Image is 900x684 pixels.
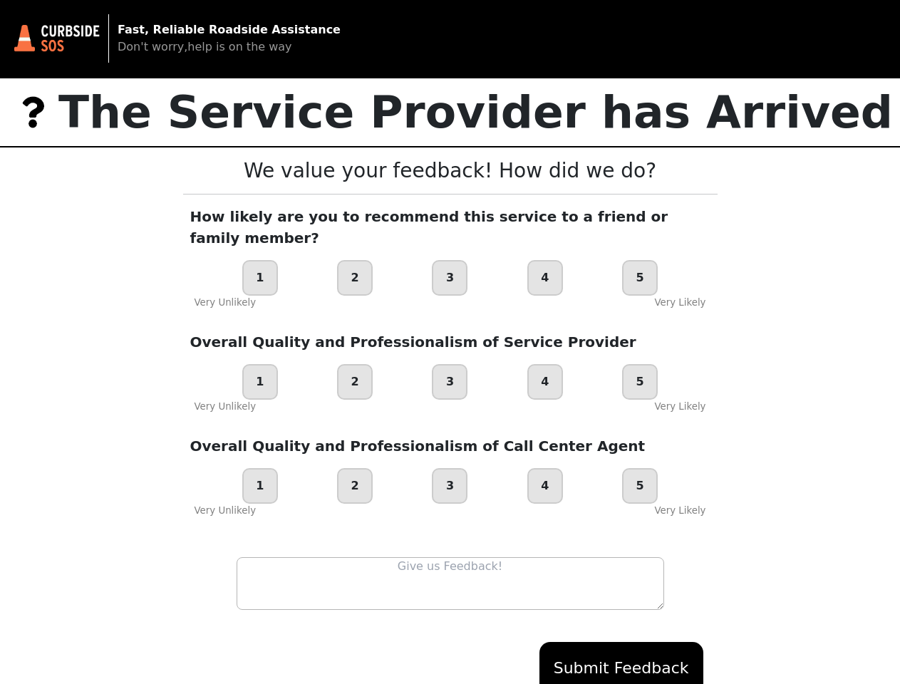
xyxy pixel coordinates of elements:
div: Very Unlikely [195,400,257,414]
div: 1 [242,468,278,504]
div: Very Unlikely [195,296,257,310]
div: 2 [337,364,373,400]
div: 2 [337,468,373,504]
div: 1 [242,364,278,400]
span: Don't worry,help is on the way [118,40,292,53]
p: Overall Quality and Professionalism of Call Center Agent [190,435,710,457]
div: 4 [527,468,563,504]
div: Very Likely [654,400,705,414]
p: The Service Provider has Arrived [58,78,893,146]
div: Very Unlikely [195,504,257,518]
div: 4 [527,364,563,400]
div: Very Likely [654,296,705,310]
img: trx now logo [7,86,58,138]
h3: We value your feedback! How did we do? [210,159,690,183]
div: 4 [527,260,563,296]
div: 5 [622,364,658,400]
p: Overall Quality and Professionalism of Service Provider [190,331,710,353]
div: 5 [622,260,658,296]
div: Very Likely [654,504,705,518]
div: 3 [432,468,467,504]
div: 1 [242,260,278,296]
strong: Fast, Reliable Roadside Assistance [118,23,341,36]
img: trx now logo [14,25,100,52]
div: 3 [432,364,467,400]
div: 2 [337,260,373,296]
div: 5 [622,468,658,504]
p: How likely are you to recommend this service to a friend or family member? [190,206,710,249]
div: 3 [432,260,467,296]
